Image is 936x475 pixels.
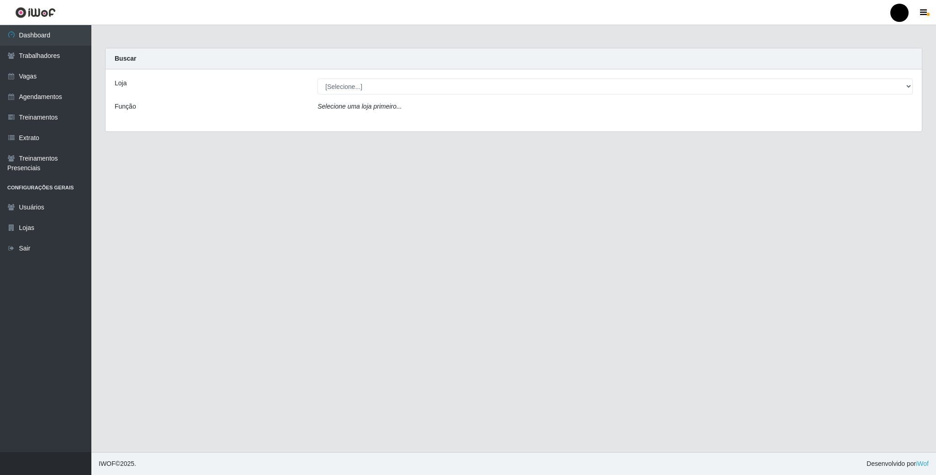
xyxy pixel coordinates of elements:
i: Selecione uma loja primeiro... [317,103,402,110]
a: iWof [916,460,929,467]
strong: Buscar [115,55,136,62]
img: CoreUI Logo [15,7,56,18]
label: Função [115,102,136,111]
span: IWOF [99,460,116,467]
span: Desenvolvido por [867,459,929,469]
span: © 2025 . [99,459,136,469]
label: Loja [115,78,127,88]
